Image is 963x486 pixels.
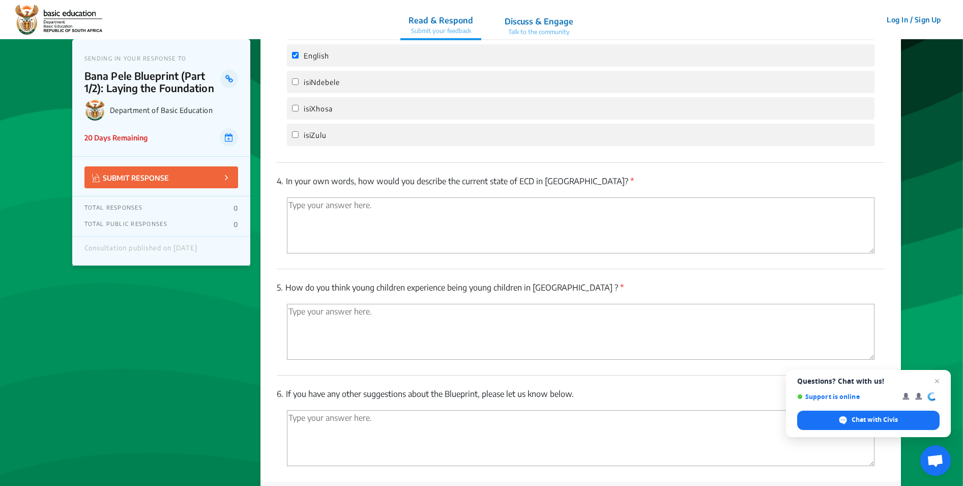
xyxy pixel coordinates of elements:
[84,55,238,62] p: SENDING IN YOUR RESPONSE TO
[852,415,898,424] span: Chat with Civis
[408,26,473,36] p: Submit your feedback
[15,5,102,35] img: r3bhv9o7vttlwasn7lg2llmba4yf
[920,445,951,476] div: Open chat
[408,14,473,26] p: Read & Respond
[277,281,885,294] p: How do you think young children experience being young children in [GEOGRAPHIC_DATA] ?
[110,106,238,115] p: Department of Basic Education
[304,78,339,87] span: isiNdebele
[84,70,220,94] p: Bana Pele Blueprint (Part 1/2): Laying the Foundation
[277,176,283,186] span: 4.
[505,27,573,37] p: Talk to the community
[292,105,299,111] input: isiXhosa
[304,104,333,113] span: isiXhosa
[292,52,299,59] input: English
[84,220,167,228] p: TOTAL PUBLIC RESPONSES
[84,132,148,143] p: 20 Days Remaining
[292,131,299,138] input: isiZulu
[797,393,895,401] span: Support is online
[92,171,169,183] p: SUBMIT RESPONSE
[92,174,100,182] img: Vector.jpg
[277,389,283,399] span: 6.
[931,375,943,387] span: Close chat
[797,377,940,385] span: Questions? Chat with us!
[234,220,238,228] p: 0
[277,388,885,400] p: If you have any other suggestions about the Blueprint, please let us know below.
[84,244,197,258] div: Consultation published on [DATE]
[292,78,299,85] input: isiNdebele
[287,304,874,360] textarea: 'Type your answer here.' | translate
[304,51,329,60] span: English
[84,204,142,212] p: TOTAL RESPONSES
[84,166,238,188] button: SUBMIT RESPONSE
[234,204,238,212] p: 0
[880,12,948,27] button: Log In / Sign Up
[287,410,874,466] textarea: 'Type your answer here.' | translate
[277,175,885,187] p: In your own words, how would you describe the current state of ECD in [GEOGRAPHIC_DATA]?
[277,282,283,293] span: 5.
[304,131,327,139] span: isiZulu
[287,197,874,253] textarea: 'Type your answer here.' | translate
[505,15,573,27] p: Discuss & Engage
[84,99,106,121] img: Department of Basic Education logo
[797,411,940,430] div: Chat with Civis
